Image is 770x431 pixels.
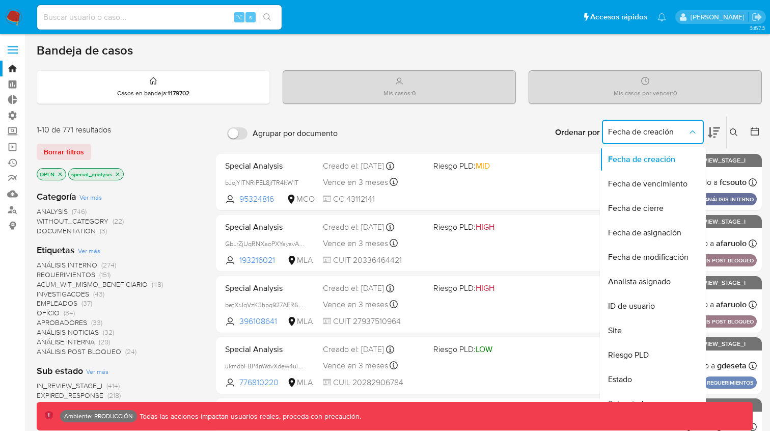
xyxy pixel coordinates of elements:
p: Todas las acciones impactan usuarios reales, proceda con precaución. [137,412,361,421]
p: carolina.romo@mercadolibre.com.co [691,12,748,22]
span: ⌥ [235,12,243,22]
span: Accesos rápidos [590,12,647,22]
span: s [249,12,252,22]
input: Buscar usuario o caso... [37,11,282,24]
a: Salir [752,12,762,22]
p: Ambiente: PRODUCCIÓN [64,414,133,418]
a: Notificaciones [657,13,666,21]
button: search-icon [257,10,278,24]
